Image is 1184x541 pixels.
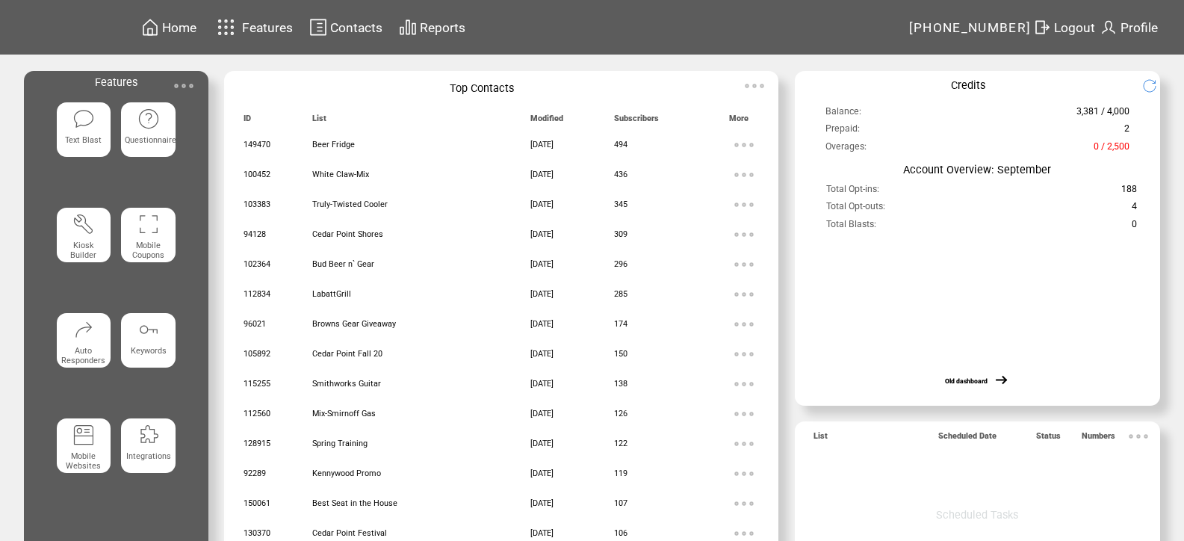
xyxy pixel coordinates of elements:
span: Scheduled Tasks [936,509,1018,522]
span: 119 [614,469,627,478]
img: tool%201.svg [72,213,95,235]
span: 100452 [244,170,270,179]
span: LabattGrill [312,289,351,299]
span: Features [242,20,293,35]
span: 96021 [244,319,266,329]
img: mobile-websites.svg [72,424,95,446]
a: Auto Responders [57,313,111,408]
span: Text Blast [65,135,102,145]
span: 285 [614,289,627,299]
span: 0 / 2,500 [1094,141,1129,158]
span: 4 [1132,201,1137,218]
span: Cedar Point Festival [312,528,387,538]
span: Kennywood Promo [312,469,381,478]
span: Status [1036,431,1061,448]
span: Bud Beer n` Gear [312,259,374,269]
span: 122 [614,439,627,448]
span: [DATE] [530,409,554,418]
span: 494 [614,140,627,149]
a: Integrations [121,418,175,513]
span: Auto Responders [61,346,105,365]
span: Numbers [1082,431,1115,448]
span: Total Opt-outs: [826,201,885,218]
span: 309 [614,229,627,239]
span: Cedar Point Shores [312,229,383,239]
img: text-blast.svg [72,108,95,130]
span: 138 [614,379,627,389]
img: ellypsis.svg [729,279,759,309]
a: Text Blast [57,102,111,197]
img: chart.svg [399,18,417,37]
span: Beer Fridge [312,140,355,149]
span: [DATE] [530,259,554,269]
a: Features [211,13,295,42]
span: [DATE] [530,289,554,299]
span: Smithworks Guitar [312,379,381,389]
span: [DATE] [530,170,554,179]
img: keywords.svg [137,318,160,341]
span: List [813,431,828,448]
span: Top Contacts [450,82,514,95]
span: Contacts [330,20,382,35]
span: Overages: [825,141,867,158]
span: 107 [614,498,627,508]
span: 149470 [244,140,270,149]
span: 150061 [244,498,270,508]
a: Mobile Coupons [121,208,175,303]
img: ellypsis.svg [729,369,759,399]
span: Kiosk Builder [70,241,96,260]
span: Logout [1054,20,1095,35]
img: ellypsis.svg [729,489,759,519]
span: 106 [614,528,627,538]
img: ellypsis.svg [729,130,759,160]
span: Questionnaire [125,135,176,145]
span: 112834 [244,289,270,299]
span: [DATE] [530,469,554,478]
span: [DATE] [530,528,554,538]
span: Integrations [126,451,171,461]
span: Best Seat in the House [312,498,397,508]
span: 0 [1132,219,1137,236]
img: ellypsis.svg [729,429,759,459]
span: 92289 [244,469,266,478]
span: Keywords [131,346,167,356]
img: ellypsis.svg [729,220,759,250]
span: 150 [614,349,627,359]
span: Profile [1121,20,1158,35]
span: Modified [530,114,563,130]
a: Keywords [121,313,175,408]
a: Profile [1097,16,1160,39]
span: 128915 [244,439,270,448]
span: Total Opt-ins: [826,184,879,201]
img: ellypsis.svg [169,71,199,101]
span: 436 [614,170,627,179]
span: 103383 [244,200,270,209]
img: ellypsis.svg [740,71,769,101]
img: ellypsis.svg [729,160,759,190]
span: Reports [420,20,465,35]
img: contacts.svg [309,18,327,37]
a: Contacts [307,16,385,39]
span: 3,381 / 4,000 [1076,106,1129,123]
span: 126 [614,409,627,418]
span: 130370 [244,528,270,538]
span: 296 [614,259,627,269]
span: 112560 [244,409,270,418]
img: auto-responders.svg [72,318,95,341]
img: ellypsis.svg [1123,421,1153,451]
img: home.svg [141,18,159,37]
span: Mobile Coupons [132,241,164,260]
span: Account Overview: September [903,164,1051,176]
span: Subscribers [614,114,659,130]
span: 94128 [244,229,266,239]
span: [DATE] [530,498,554,508]
img: coupons.svg [137,213,160,235]
span: [DATE] [530,349,554,359]
img: integrations.svg [137,424,160,446]
img: refresh.png [1142,78,1169,93]
img: ellypsis.svg [729,250,759,279]
img: ellypsis.svg [729,309,759,339]
span: Mix-Smirnoff Gas [312,409,376,418]
a: Reports [397,16,468,39]
span: [DATE] [530,379,554,389]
